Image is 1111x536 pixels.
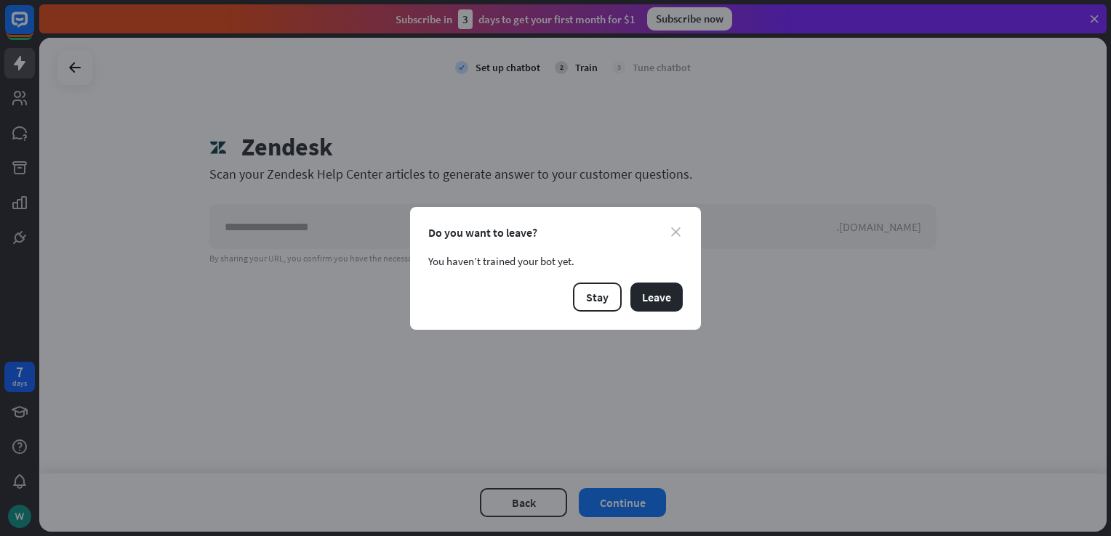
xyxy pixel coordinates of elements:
[12,6,55,49] button: Open LiveChat chat widget
[671,227,681,237] i: close
[428,254,683,268] div: You haven’t trained your bot yet.
[573,283,622,312] button: Stay
[428,225,683,240] div: Do you want to leave?
[630,283,683,312] button: Leave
